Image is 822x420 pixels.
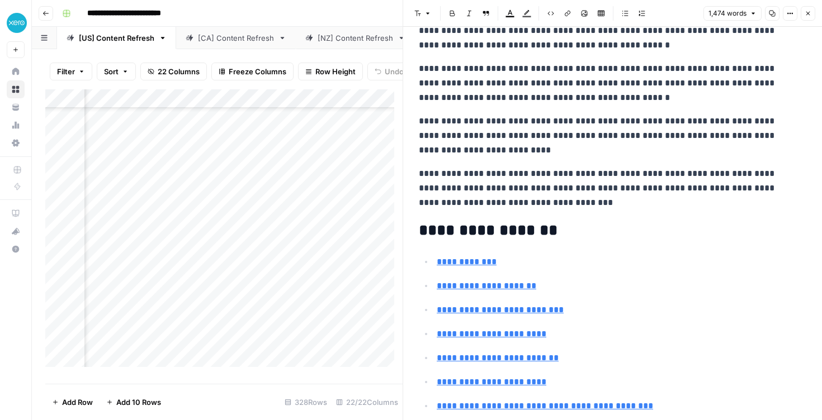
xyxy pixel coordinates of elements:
[7,223,24,240] div: What's new?
[198,32,274,44] div: [CA] Content Refresh
[158,66,200,77] span: 22 Columns
[116,397,161,408] span: Add 10 Rows
[318,32,393,44] div: [NZ] Content Refresh
[367,63,411,80] button: Undo
[211,63,294,80] button: Freeze Columns
[280,393,332,411] div: 328 Rows
[104,66,119,77] span: Sort
[703,6,762,21] button: 1,474 words
[7,13,27,33] img: XeroOps Logo
[7,9,25,37] button: Workspace: XeroOps
[229,66,286,77] span: Freeze Columns
[315,66,356,77] span: Row Height
[176,27,296,49] a: [CA] Content Refresh
[45,393,100,411] button: Add Row
[385,66,404,77] span: Undo
[7,116,25,134] a: Usage
[7,204,25,222] a: AirOps Academy
[7,63,25,80] a: Home
[100,393,168,411] button: Add 10 Rows
[7,98,25,116] a: Your Data
[7,80,25,98] a: Browse
[296,27,415,49] a: [NZ] Content Refresh
[62,397,93,408] span: Add Row
[97,63,136,80] button: Sort
[298,63,363,80] button: Row Height
[708,8,747,18] span: 1,474 words
[50,63,92,80] button: Filter
[140,63,207,80] button: 22 Columns
[332,393,403,411] div: 22/22 Columns
[57,27,176,49] a: [US] Content Refresh
[7,222,25,240] button: What's new?
[79,32,154,44] div: [US] Content Refresh
[7,240,25,258] button: Help + Support
[7,134,25,152] a: Settings
[57,66,75,77] span: Filter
